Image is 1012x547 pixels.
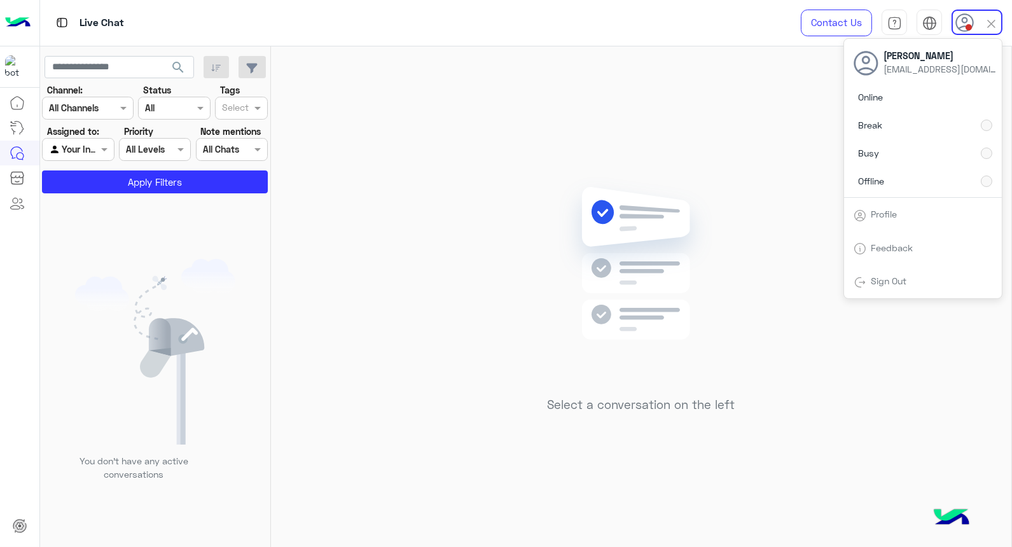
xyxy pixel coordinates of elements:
[75,259,235,445] img: empty users
[220,100,249,117] div: Select
[882,10,907,36] a: tab
[871,209,898,219] a: Profile
[200,125,261,138] label: Note mentions
[550,177,733,388] img: no messages
[143,83,171,97] label: Status
[871,242,913,253] a: Feedback
[80,15,124,32] p: Live Chat
[5,10,31,36] img: Logo
[54,15,70,31] img: tab
[887,16,902,31] img: tab
[47,83,83,97] label: Channel:
[884,49,999,62] span: [PERSON_NAME]
[124,125,153,138] label: Priority
[47,125,99,138] label: Assigned to:
[871,275,907,286] a: Sign Out
[163,56,194,83] button: search
[170,60,186,75] span: search
[220,83,240,97] label: Tags
[5,55,28,78] img: 1403182699927242
[801,10,872,36] a: Contact Us
[854,209,866,222] img: tab
[548,398,735,412] h5: Select a conversation on the left
[884,62,999,76] span: [EMAIL_ADDRESS][DOMAIN_NAME]
[984,17,999,31] img: close
[929,496,974,541] img: hulul-logo.png
[42,170,268,193] button: Apply Filters
[922,16,937,31] img: tab
[854,242,866,255] img: tab
[854,276,866,289] img: tab
[69,454,198,481] p: You don’t have any active conversations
